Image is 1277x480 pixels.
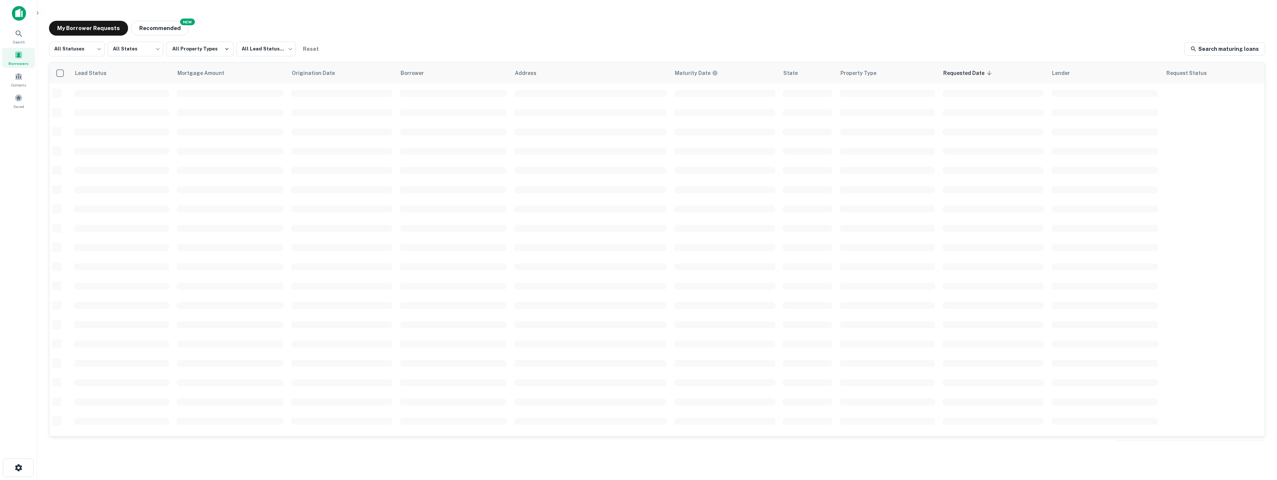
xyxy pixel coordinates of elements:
[12,6,26,21] img: capitalize-icon.png
[9,60,29,66] span: Borrowers
[1166,69,1217,78] span: Request Status
[299,42,323,56] button: Reset
[13,39,25,45] span: Search
[1184,42,1265,56] a: Search maturing loans
[13,103,24,109] span: Saved
[292,69,344,78] span: Origination Date
[287,63,396,83] th: Origination Date
[939,63,1048,83] th: Requested Date
[675,69,718,77] div: Maturity dates displayed may be estimated. Please contact the lender for the most accurate maturi...
[2,48,35,68] a: Borrowers
[180,19,195,25] div: NEW
[943,69,994,78] span: Requested Date
[2,69,35,89] a: Contacts
[166,42,233,56] button: All Property Types
[1162,63,1265,83] th: Request Status
[779,63,836,83] th: State
[70,63,173,83] th: Lead Status
[1240,421,1277,456] iframe: Chat Widget
[2,26,35,46] a: Search
[236,39,296,59] div: All Lead Statuses
[173,63,287,83] th: Mortgage Amount
[836,63,939,83] th: Property Type
[49,39,105,59] div: All Statuses
[11,82,26,88] span: Contacts
[840,69,886,78] span: Property Type
[675,69,711,77] h6: Maturity Date
[670,63,779,83] th: Maturity dates displayed may be estimated. Please contact the lender for the most accurate maturi...
[1048,63,1162,83] th: Lender
[675,69,728,77] span: Maturity dates displayed may be estimated. Please contact the lender for the most accurate maturi...
[131,21,189,36] button: Recommended
[510,63,670,83] th: Address
[401,69,434,78] span: Borrower
[108,39,163,59] div: All States
[177,69,234,78] span: Mortgage Amount
[1052,69,1080,78] span: Lender
[2,91,35,111] a: Saved
[75,69,116,78] span: Lead Status
[515,69,546,78] span: Address
[49,21,128,36] button: My Borrower Requests
[783,69,807,78] span: State
[396,63,510,83] th: Borrower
